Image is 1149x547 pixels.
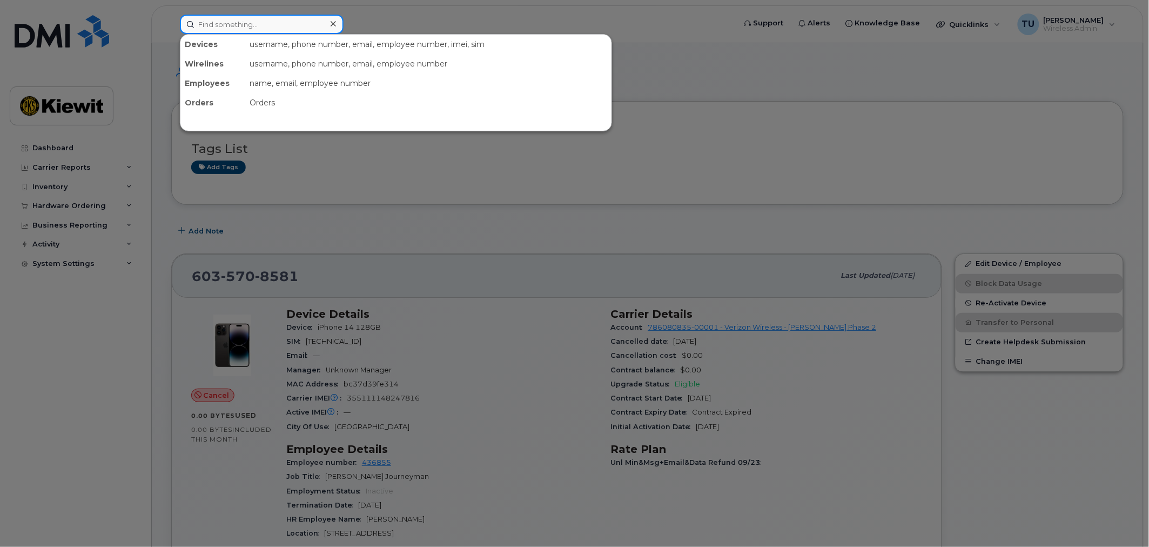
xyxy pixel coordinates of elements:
[180,54,245,74] div: Wirelines
[245,93,612,112] div: Orders
[245,35,612,54] div: username, phone number, email, employee number, imei, sim
[1102,500,1141,539] iframe: Messenger Launcher
[180,35,245,54] div: Devices
[180,74,245,93] div: Employees
[245,54,612,74] div: username, phone number, email, employee number
[245,74,612,93] div: name, email, employee number
[180,93,245,112] div: Orders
